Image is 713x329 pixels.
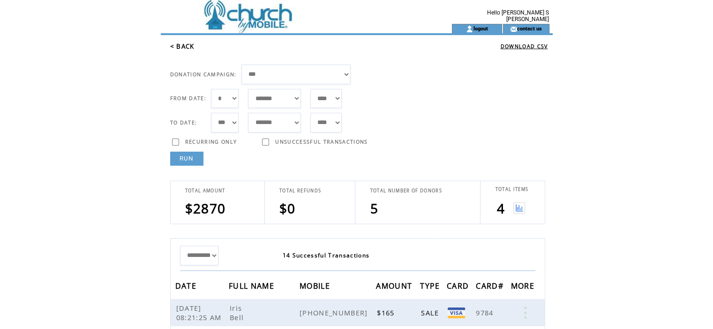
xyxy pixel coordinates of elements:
span: RECURRING ONLY [185,139,237,145]
span: 9784 [476,308,495,317]
span: MORE [511,278,537,296]
a: TYPE [420,283,442,288]
span: AMOUNT [376,278,414,296]
span: TOTAL AMOUNT [185,188,225,194]
a: RUN [170,152,203,166]
span: Iris Bell [230,303,246,322]
span: DONATION CAMPAIGN: [170,71,237,78]
a: contact us [517,25,542,31]
span: TOTAL ITEMS [495,186,528,192]
img: VISA [448,307,465,318]
span: [PHONE_NUMBER] [300,308,370,317]
span: 14 Successful Transactions [283,251,370,259]
a: CARD# [476,283,506,288]
span: FROM DATE: [170,95,206,102]
a: MOBILE [300,283,332,288]
img: contact_us_icon.gif [510,25,517,33]
span: CARD# [476,278,506,296]
span: [DATE] 08:21:25 AM [176,303,224,322]
span: 5 [370,199,378,217]
span: TYPE [420,278,442,296]
span: SALE [421,308,441,317]
a: < BACK [170,42,195,51]
span: UNSUCCESSFUL TRANSACTIONS [275,139,368,145]
span: $165 [377,308,397,317]
span: $0 [279,199,296,217]
img: View graph [513,202,525,214]
a: FULL NAME [229,283,277,288]
a: DATE [175,283,199,288]
a: AMOUNT [376,283,414,288]
span: 4 [496,199,504,217]
span: Hello [PERSON_NAME] S [PERSON_NAME] [487,9,549,22]
span: TO DATE: [170,119,197,126]
span: MOBILE [300,278,332,296]
a: CARD [447,283,471,288]
span: DATE [175,278,199,296]
span: TOTAL NUMBER OF DONORS [370,188,442,194]
span: FULL NAME [229,278,277,296]
img: account_icon.gif [466,25,473,33]
a: logout [473,25,488,31]
a: DOWNLOAD CSV [501,43,548,50]
span: TOTAL REFUNDS [279,188,321,194]
span: $2870 [185,199,226,217]
span: CARD [447,278,471,296]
